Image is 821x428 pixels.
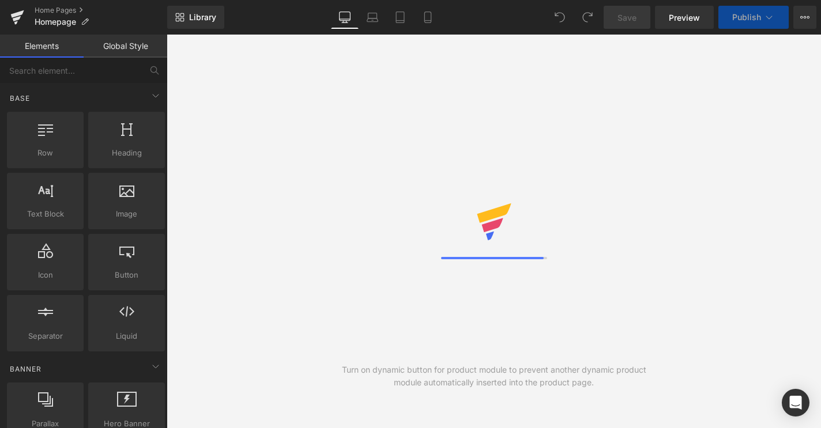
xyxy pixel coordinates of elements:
[10,208,80,220] span: Text Block
[548,6,571,29] button: Undo
[732,13,761,22] span: Publish
[793,6,816,29] button: More
[330,363,658,389] div: Turn on dynamic button for product module to prevent another dynamic product module automatically...
[414,6,442,29] a: Mobile
[92,208,161,220] span: Image
[10,147,80,159] span: Row
[617,12,637,24] span: Save
[9,93,31,104] span: Base
[576,6,599,29] button: Redo
[92,269,161,281] span: Button
[189,12,216,22] span: Library
[669,12,700,24] span: Preview
[10,330,80,342] span: Separator
[782,389,809,416] div: Open Intercom Messenger
[167,6,224,29] a: New Library
[92,147,161,159] span: Heading
[10,269,80,281] span: Icon
[84,35,167,58] a: Global Style
[92,330,161,342] span: Liquid
[359,6,386,29] a: Laptop
[35,6,167,15] a: Home Pages
[386,6,414,29] a: Tablet
[35,17,76,26] span: Homepage
[655,6,714,29] a: Preview
[718,6,789,29] button: Publish
[331,6,359,29] a: Desktop
[9,363,43,374] span: Banner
